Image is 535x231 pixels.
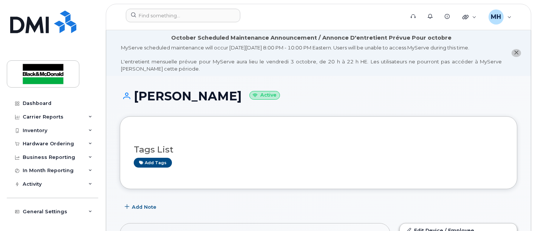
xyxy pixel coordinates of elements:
div: MyServe scheduled maintenance will occur [DATE][DATE] 8:00 PM - 10:00 PM Eastern. Users will be u... [121,44,502,72]
button: Add Note [120,200,163,214]
a: Add tags [134,158,172,167]
h1: [PERSON_NAME] [120,89,517,103]
button: close notification [512,49,521,57]
span: Add Note [132,203,156,211]
h3: Tags List [134,145,503,154]
div: October Scheduled Maintenance Announcement / Annonce D'entretient Prévue Pour octobre [171,34,452,42]
small: Active [249,91,280,100]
